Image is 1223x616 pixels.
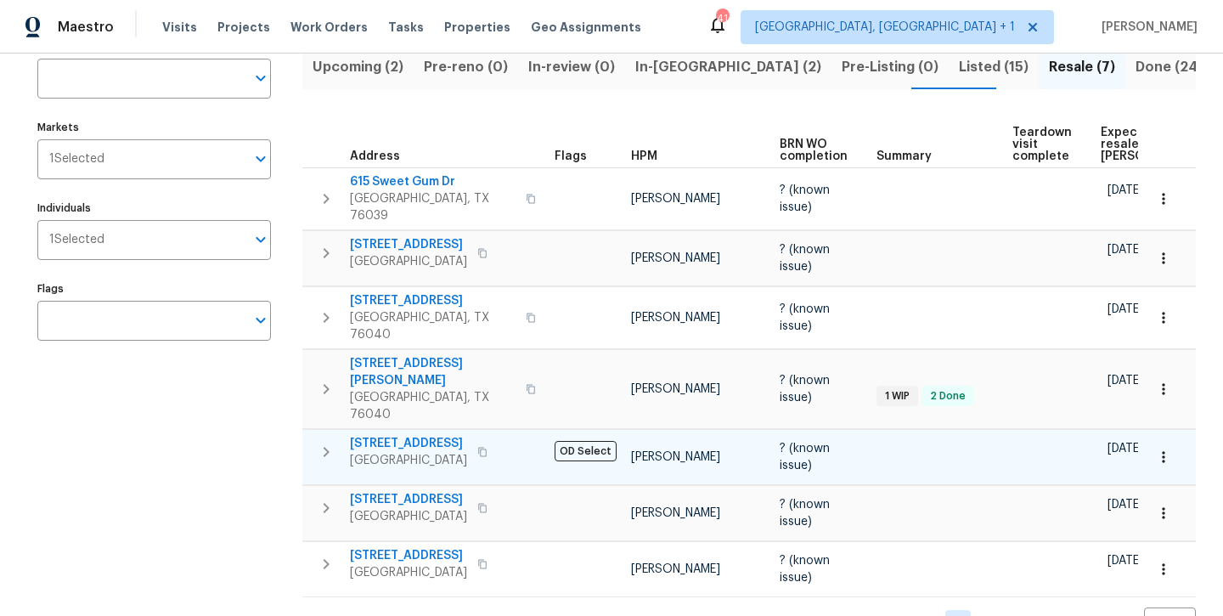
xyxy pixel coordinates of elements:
button: Open [249,66,273,90]
span: [PERSON_NAME] [1095,19,1198,36]
span: [STREET_ADDRESS] [350,547,467,564]
span: ? (known issue) [780,443,830,472]
span: [PERSON_NAME] [631,451,720,463]
span: In-[GEOGRAPHIC_DATA] (2) [635,55,821,79]
span: Pre-reno (0) [424,55,508,79]
span: [PERSON_NAME] [631,563,720,575]
span: Properties [444,19,510,36]
button: Open [249,308,273,332]
span: Address [350,150,400,162]
span: [GEOGRAPHIC_DATA], TX 76039 [350,190,516,224]
span: [PERSON_NAME] [631,383,720,395]
span: [DATE] [1107,244,1143,256]
span: Pre-Listing (0) [842,55,938,79]
span: ? (known issue) [780,499,830,528]
span: Expected resale [PERSON_NAME] [1101,127,1197,162]
span: [GEOGRAPHIC_DATA] [350,253,467,270]
span: Maestro [58,19,114,36]
span: [STREET_ADDRESS] [350,491,467,508]
span: OD Select [555,441,617,461]
span: ? (known issue) [780,303,830,332]
span: Done (249) [1136,55,1213,79]
label: Markets [37,122,271,133]
span: Work Orders [290,19,368,36]
span: ? (known issue) [780,375,830,404]
span: [PERSON_NAME] [631,252,720,264]
span: [DATE] [1107,555,1143,567]
label: Individuals [37,203,271,213]
span: [GEOGRAPHIC_DATA] [350,452,467,469]
span: 2 Done [923,389,972,404]
span: [GEOGRAPHIC_DATA], TX 76040 [350,309,516,343]
span: Projects [217,19,270,36]
span: [GEOGRAPHIC_DATA] [350,508,467,525]
span: [PERSON_NAME] [631,312,720,324]
span: [GEOGRAPHIC_DATA] [350,564,467,581]
button: Open [249,147,273,171]
span: Teardown visit complete [1012,127,1072,162]
span: [DATE] [1107,375,1143,387]
span: In-review (0) [528,55,615,79]
button: Open [249,228,273,251]
span: [DATE] [1107,499,1143,511]
span: Summary [876,150,932,162]
span: [PERSON_NAME] [631,507,720,519]
span: [PERSON_NAME] [631,193,720,205]
span: 1 WIP [878,389,916,404]
span: [GEOGRAPHIC_DATA], TX 76040 [350,389,516,423]
span: 615 Sweet Gum Dr [350,173,516,190]
span: ? (known issue) [780,555,830,584]
span: BRN WO completion [780,138,848,162]
label: Flags [37,284,271,294]
span: Listed (15) [959,55,1029,79]
span: Visits [162,19,197,36]
span: [GEOGRAPHIC_DATA], [GEOGRAPHIC_DATA] + 1 [755,19,1015,36]
span: [STREET_ADDRESS] [350,236,467,253]
span: [DATE] [1107,303,1143,315]
span: Flags [555,150,587,162]
span: ? (known issue) [780,244,830,273]
span: Geo Assignments [531,19,641,36]
span: HPM [631,150,657,162]
span: ? (known issue) [780,184,830,213]
span: Upcoming (2) [313,55,403,79]
span: Resale (7) [1049,55,1115,79]
span: Tasks [388,21,424,33]
span: [STREET_ADDRESS][PERSON_NAME] [350,355,516,389]
div: 41 [716,10,728,27]
span: 1 Selected [49,233,104,247]
span: 1 Selected [49,152,104,167]
span: [STREET_ADDRESS] [350,435,467,452]
span: [DATE] [1107,184,1143,196]
span: [STREET_ADDRESS] [350,292,516,309]
span: [DATE] [1107,443,1143,455]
